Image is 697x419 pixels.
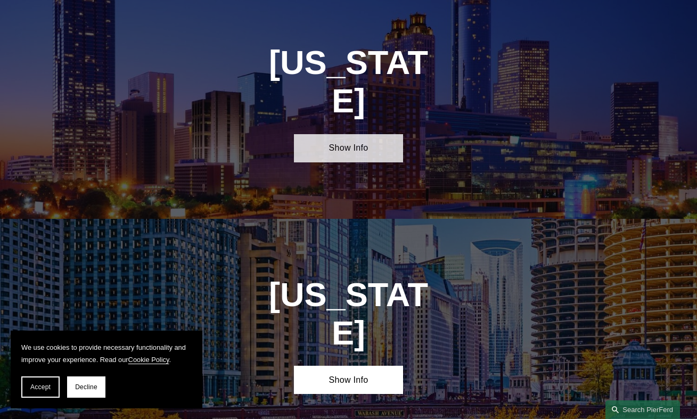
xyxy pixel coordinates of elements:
[11,331,202,408] section: Cookie banner
[30,383,51,391] span: Accept
[294,366,403,394] a: Show Info
[128,356,169,364] a: Cookie Policy
[21,376,60,398] button: Accept
[294,134,403,162] a: Show Info
[267,275,431,352] h1: [US_STATE]
[21,341,192,366] p: We use cookies to provide necessary functionality and improve your experience. Read our .
[267,43,431,120] h1: [US_STATE]
[75,383,97,391] span: Decline
[67,376,105,398] button: Decline
[605,400,680,419] a: Search this site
